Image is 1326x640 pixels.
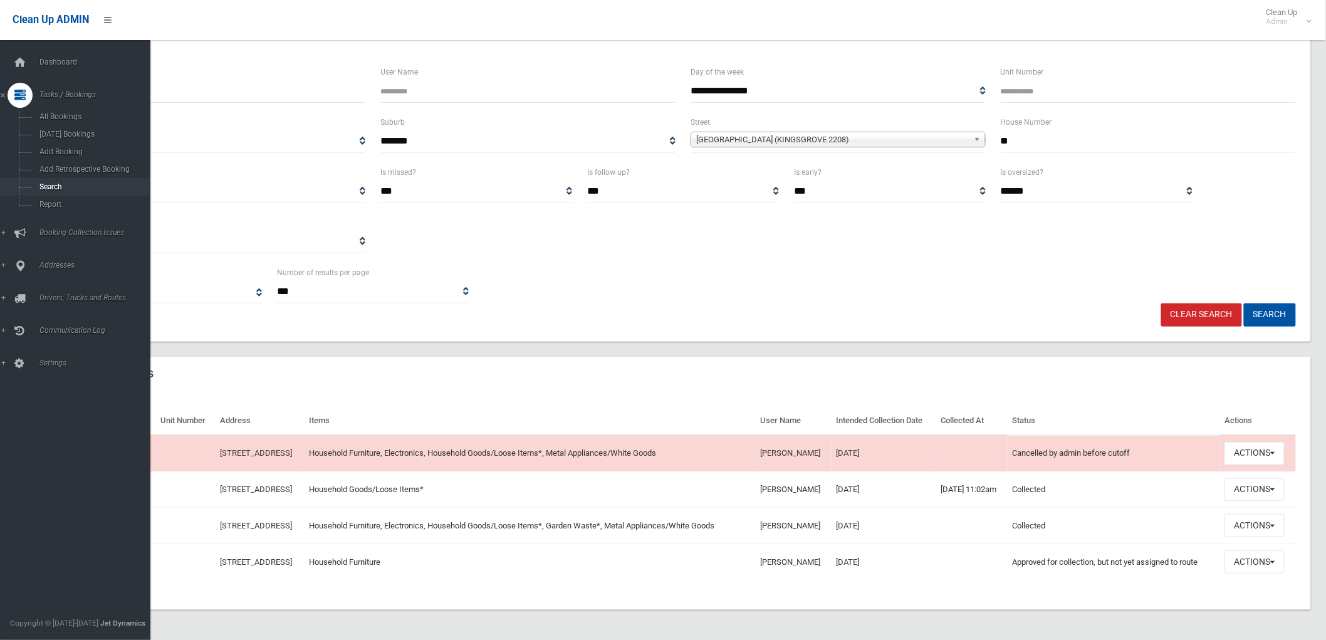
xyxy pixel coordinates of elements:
[380,65,418,79] label: User Name
[304,407,755,435] th: Items
[220,557,292,567] a: [STREET_ADDRESS]
[755,544,832,580] td: [PERSON_NAME]
[1161,303,1242,327] a: Clear Search
[1260,8,1310,26] span: Clean Up
[215,407,304,435] th: Address
[696,132,969,147] span: [GEOGRAPHIC_DATA] (KINGSGROVE 2208)
[380,165,416,179] label: Is missed?
[1008,407,1220,435] th: Status
[1224,514,1285,537] button: Actions
[936,471,1008,508] td: [DATE] 11:02am
[36,147,150,156] span: Add Booking
[220,521,292,530] a: [STREET_ADDRESS]
[1001,65,1044,79] label: Unit Number
[1224,442,1285,465] button: Actions
[36,58,161,66] span: Dashboard
[832,544,936,580] td: [DATE]
[304,508,755,544] td: Household Furniture, Electronics, Household Goods/Loose Items*, Garden Waste*, Metal Appliances/W...
[10,619,98,627] span: Copyright © [DATE]-[DATE]
[380,115,405,129] label: Suburb
[36,112,150,121] span: All Bookings
[220,485,292,494] a: [STREET_ADDRESS]
[794,165,822,179] label: Is early?
[936,407,1008,435] th: Collected At
[832,407,936,435] th: Intended Collection Date
[1001,165,1044,179] label: Is oversized?
[36,165,150,174] span: Add Retrospective Booking
[1266,17,1298,26] small: Admin
[1224,478,1285,501] button: Actions
[1008,471,1220,508] td: Collected
[36,182,150,191] span: Search
[1001,115,1052,129] label: House Number
[36,359,161,367] span: Settings
[36,228,161,237] span: Booking Collection Issues
[755,508,832,544] td: [PERSON_NAME]
[13,14,89,26] span: Clean Up ADMIN
[36,293,161,302] span: Drivers, Trucks and Routes
[1224,550,1285,574] button: Actions
[304,435,755,471] td: Household Furniture, Electronics, Household Goods/Loose Items*, Metal Appliances/White Goods
[1008,508,1220,544] td: Collected
[691,65,744,79] label: Day of the week
[36,326,161,335] span: Communication Log
[1244,303,1296,327] button: Search
[755,435,832,471] td: [PERSON_NAME]
[277,266,369,280] label: Number of results per page
[832,508,936,544] td: [DATE]
[155,407,216,435] th: Unit Number
[100,619,145,627] strong: Jet Dynamics
[36,90,161,99] span: Tasks / Bookings
[1219,407,1296,435] th: Actions
[36,130,150,139] span: [DATE] Bookings
[220,448,292,458] a: [STREET_ADDRESS]
[36,200,150,209] span: Report
[832,435,936,471] td: [DATE]
[1008,544,1220,580] td: Approved for collection, but not yet assigned to route
[36,261,161,270] span: Addresses
[832,471,936,508] td: [DATE]
[304,544,755,580] td: Household Furniture
[755,407,832,435] th: User Name
[1008,435,1220,471] td: Cancelled by admin before cutoff
[304,471,755,508] td: Household Goods/Loose Items*
[587,165,630,179] label: Is follow up?
[755,471,832,508] td: [PERSON_NAME]
[691,115,710,129] label: Street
